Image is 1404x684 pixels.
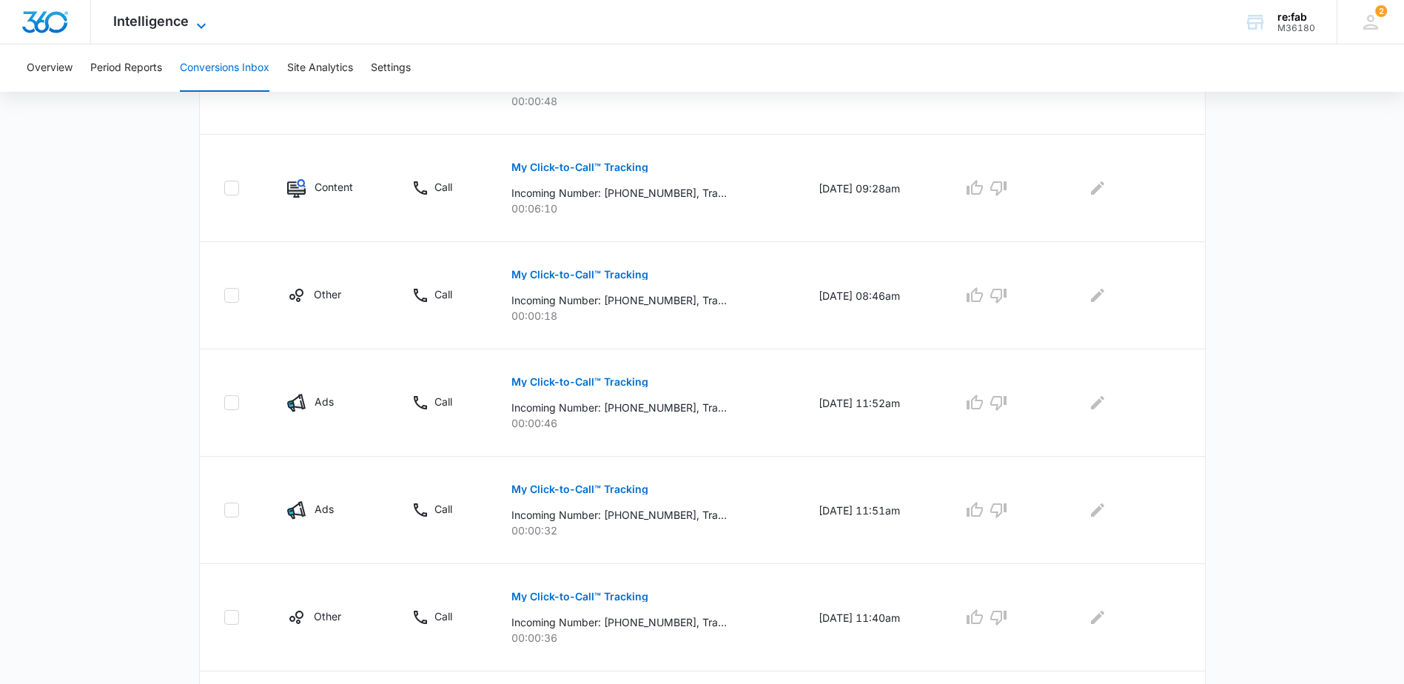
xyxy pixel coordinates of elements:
[511,415,783,431] p: 00:00:46
[1086,498,1109,522] button: Edit Comments
[511,614,727,630] p: Incoming Number: [PHONE_NUMBER], Tracking Number: [PHONE_NUMBER], Ring To: [PHONE_NUMBER], Caller...
[180,44,269,92] button: Conversions Inbox
[801,242,945,349] td: [DATE] 08:46am
[434,179,452,195] p: Call
[287,44,353,92] button: Site Analytics
[1086,284,1109,307] button: Edit Comments
[314,286,341,302] p: Other
[511,523,783,538] p: 00:00:32
[27,44,73,92] button: Overview
[511,591,648,602] p: My Click-to-Call™ Tracking
[315,501,334,517] p: Ads
[90,44,162,92] button: Period Reports
[511,400,727,415] p: Incoming Number: [PHONE_NUMBER], Tracking Number: [PHONE_NUMBER], Ring To: [PHONE_NUMBER], Caller...
[511,150,648,185] button: My Click-to-Call™ Tracking
[113,13,189,29] span: Intelligence
[511,257,648,292] button: My Click-to-Call™ Tracking
[511,185,727,201] p: Incoming Number: [PHONE_NUMBER], Tracking Number: [PHONE_NUMBER], Ring To: [PHONE_NUMBER], Caller...
[511,292,727,308] p: Incoming Number: [PHONE_NUMBER], Tracking Number: [PHONE_NUMBER], Ring To: [PHONE_NUMBER], Caller...
[511,630,783,646] p: 00:00:36
[1086,606,1109,629] button: Edit Comments
[315,179,353,195] p: Content
[511,269,648,280] p: My Click-to-Call™ Tracking
[511,364,648,400] button: My Click-to-Call™ Tracking
[434,608,452,624] p: Call
[1277,23,1315,33] div: account id
[1375,5,1387,17] span: 2
[1277,11,1315,23] div: account name
[1375,5,1387,17] div: notifications count
[511,507,727,523] p: Incoming Number: [PHONE_NUMBER], Tracking Number: [PHONE_NUMBER], Ring To: [PHONE_NUMBER], Caller...
[434,394,452,409] p: Call
[434,286,452,302] p: Call
[1086,391,1109,415] button: Edit Comments
[1086,176,1109,200] button: Edit Comments
[801,135,945,242] td: [DATE] 09:28am
[434,501,452,517] p: Call
[511,377,648,387] p: My Click-to-Call™ Tracking
[801,564,945,671] td: [DATE] 11:40am
[801,349,945,457] td: [DATE] 11:52am
[371,44,411,92] button: Settings
[511,579,648,614] button: My Click-to-Call™ Tracking
[511,472,648,507] button: My Click-to-Call™ Tracking
[315,394,334,409] p: Ads
[314,608,341,624] p: Other
[511,93,783,109] p: 00:00:48
[511,201,783,216] p: 00:06:10
[511,308,783,323] p: 00:00:18
[511,484,648,494] p: My Click-to-Call™ Tracking
[801,457,945,564] td: [DATE] 11:51am
[511,162,648,172] p: My Click-to-Call™ Tracking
